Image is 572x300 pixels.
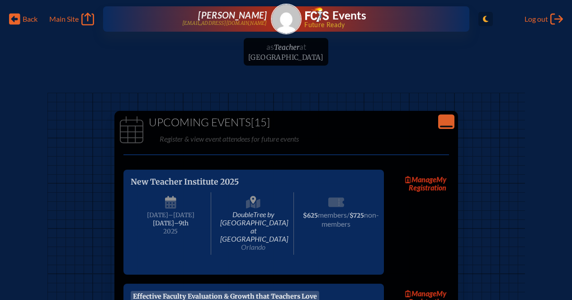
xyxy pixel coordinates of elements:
[49,13,94,25] a: Main Site
[131,177,239,187] span: New Teacher Institute 2025
[182,20,267,26] p: [EMAIL_ADDRESS][DOMAIN_NAME]
[241,243,265,251] span: Orlando
[332,10,366,21] h1: Events
[23,14,38,24] span: Back
[347,210,350,219] span: /
[305,7,329,22] img: Florida Council of Independent Schools
[272,5,301,33] img: Gravatar
[168,211,194,219] span: –[DATE]
[525,14,548,24] span: Log out
[160,133,453,145] p: Register & view event attendees for future events
[405,289,436,298] span: Manage
[198,10,267,20] span: [PERSON_NAME]
[132,10,267,28] a: [PERSON_NAME][EMAIL_ADDRESS][DOMAIN_NAME]
[304,22,440,28] span: Future Ready
[405,175,436,184] span: Manage
[138,228,204,235] span: 2025
[321,210,379,228] span: non-members
[147,211,168,219] span: [DATE]
[350,212,364,219] span: $725
[251,115,270,129] span: [15]
[153,219,189,227] span: [DATE]–⁠9th
[305,7,440,28] div: FCIS Events — Future ready
[305,7,366,24] a: FCIS LogoEvents
[118,116,454,129] h1: Upcoming Events
[318,210,347,219] span: members
[271,4,302,34] a: Gravatar
[49,14,79,24] span: Main Site
[391,173,449,194] a: ManageMy Registration
[213,192,294,255] span: DoubleTree by [GEOGRAPHIC_DATA] at [GEOGRAPHIC_DATA]
[303,212,318,219] span: $625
